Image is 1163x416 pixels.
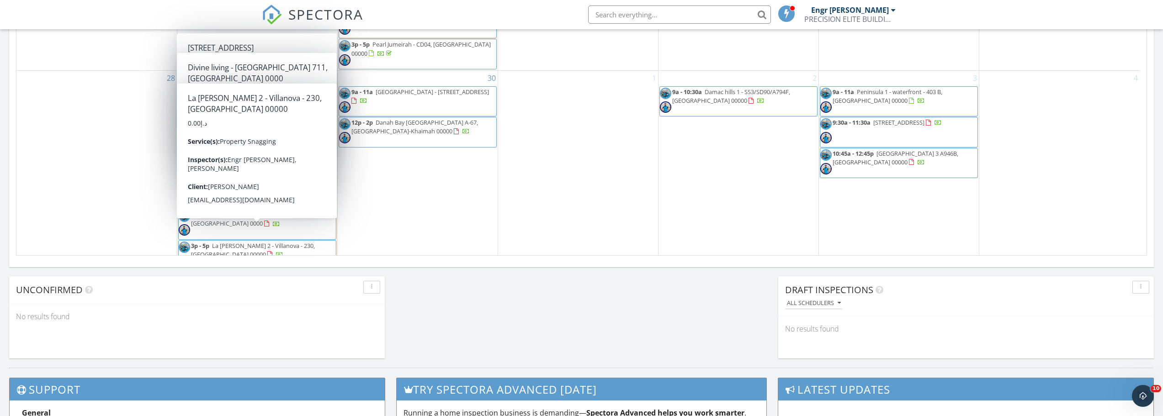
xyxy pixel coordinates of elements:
[179,194,190,205] img: whatsapp_image_20250426_at_15.23.14.jpeg
[833,88,854,96] span: 9a - 11a
[9,304,385,329] div: No results found
[833,88,942,105] a: 9a - 11a Peninsula 1 - waterfront - 403 B, [GEOGRAPHIC_DATA] 00000
[191,149,221,158] span: 9a - 10:30a
[177,70,337,271] td: Go to September 29, 2025
[191,118,289,135] span: AHAD Residences - 1808, [GEOGRAPHIC_DATA] 00000
[339,88,350,99] img: whatsapp_image_20250707_at_11.08.19_am.jpeg
[191,88,320,113] span: Building [GEOGRAPHIC_DATA] [GEOGRAPHIC_DATA] [GEOGRAPHIC_DATA] 708, [GEOGRAPHIC_DATA] 00000
[833,88,942,105] span: Peninsula 1 - waterfront - 403 B, [GEOGRAPHIC_DATA] 00000
[191,118,221,126] span: 9a - 10:30a
[179,180,190,191] img: whatsapp_image_20250707_at_11.08.19_am.jpeg
[191,211,212,219] span: 12p - 2p
[820,86,978,116] a: 9a - 11a Peninsula 1 - waterfront - 403 B, [GEOGRAPHIC_DATA] 00000
[339,39,497,69] a: 3p - 5p Pearl Jumeirah - CD04, [GEOGRAPHIC_DATA] 00000
[660,88,671,99] img: whatsapp_image_20250707_at_11.08.19_am.jpeg
[191,180,212,188] span: 12p - 2p
[979,70,1140,271] td: Go to October 4, 2025
[179,88,190,99] img: whatsapp_image_20250707_at_11.08.19_am.jpeg
[191,88,320,113] a: 9a - 11a Building [GEOGRAPHIC_DATA] [GEOGRAPHIC_DATA] [GEOGRAPHIC_DATA] 708, [GEOGRAPHIC_DATA] 00000
[178,240,336,270] a: 3p - 5p La [PERSON_NAME] 2 - Villanova - 230, [GEOGRAPHIC_DATA] 00000
[179,132,190,143] img: whatsapp_image_20250426_at_15.23.14.jpeg
[1151,385,1161,392] span: 10
[820,118,832,130] img: whatsapp_image_20250707_at_11.08.19_am.jpeg
[179,255,190,267] img: whatsapp_image_20250426_at_15.23.14.jpeg
[339,132,350,143] img: whatsapp_image_20250426_at_15.23.14.jpeg
[351,40,491,57] span: Pearl Jumeirah - CD04, [GEOGRAPHIC_DATA] 00000
[498,70,658,271] td: Go to October 1, 2025
[179,101,190,113] img: whatsapp_image_20250426_at_15.23.14.jpeg
[191,242,315,258] a: 3p - 5p La [PERSON_NAME] 2 - Villanova - 230, [GEOGRAPHIC_DATA] 00000
[191,242,209,250] span: 3p - 5p
[588,5,771,24] input: Search everything...
[820,101,832,113] img: whatsapp_image_20250426_at_15.23.14.jpeg
[191,242,315,258] span: La [PERSON_NAME] 2 - Villanova - 230, [GEOGRAPHIC_DATA] 00000
[179,149,190,161] img: whatsapp_image_20250707_at_11.08.19_am.jpeg
[178,86,336,116] a: 9a - 11a Building [GEOGRAPHIC_DATA] [GEOGRAPHIC_DATA] [GEOGRAPHIC_DATA] 708, [GEOGRAPHIC_DATA] 00000
[833,149,958,166] a: 10:45a - 12:45p [GEOGRAPHIC_DATA] 3 A946B, [GEOGRAPHIC_DATA] 00000
[873,118,924,126] span: [STREET_ADDRESS]
[337,70,498,271] td: Go to September 30, 2025
[785,284,873,296] span: Draft Inspections
[262,5,282,25] img: The Best Home Inspection Software - Spectora
[672,88,702,96] span: 9a - 10:30a
[351,118,373,126] span: 12p - 2p
[10,378,385,400] h3: Support
[1132,385,1154,407] iframe: Intercom live chat
[778,378,1153,400] h3: Latest Updates
[339,40,350,52] img: whatsapp_image_20250707_at_11.08.19_am.jpeg
[215,180,266,188] span: [STREET_ADDRESS]
[191,149,311,166] span: Pearl House By Imtiaz - JVC - 516, [GEOGRAPHIC_DATA] 00000
[179,163,190,174] img: whatsapp_image_20250426_at_15.23.14.jpeg
[351,88,373,96] span: 9a - 11a
[179,242,190,253] img: whatsapp_image_20250707_at_11.08.19_am.jpeg
[971,71,979,85] a: Go to October 3, 2025
[191,180,284,188] a: 12p - 2p [STREET_ADDRESS]
[376,88,489,96] span: [GEOGRAPHIC_DATA] - [STREET_ADDRESS]
[351,118,478,135] span: Danah Bay [GEOGRAPHIC_DATA] A-67, [GEOGRAPHIC_DATA]-Khaimah 00000
[833,149,958,166] span: [GEOGRAPHIC_DATA] 3 A946B, [GEOGRAPHIC_DATA] 00000
[811,71,818,85] a: Go to October 2, 2025
[787,300,841,306] div: All schedulers
[339,54,350,66] img: whatsapp_image_20250426_at_15.23.14.jpeg
[191,118,292,135] a: 9a - 10:30a AHAD Residences - 1808, [GEOGRAPHIC_DATA] 00000
[833,118,871,126] span: 9:30a - 11:30a
[785,297,843,310] button: All schedulers
[397,378,766,400] h3: Try spectora advanced [DATE]
[820,163,832,174] img: whatsapp_image_20250426_at_15.23.14.jpeg
[672,88,790,105] a: 9a - 10:30a Damac hills 1 - SS3/SD90/A794F, [GEOGRAPHIC_DATA] 00000
[179,211,190,222] img: whatsapp_image_20250707_at_11.08.19_am.jpeg
[804,15,896,24] div: PRECISION ELITE BUILDING INSPECTION SERVICES L.L.C
[179,224,190,236] img: whatsapp_image_20250426_at_15.23.14.jpeg
[165,71,177,85] a: Go to September 28, 2025
[325,71,337,85] a: Go to September 29, 2025
[811,5,889,15] div: Engr [PERSON_NAME]
[339,118,350,130] img: whatsapp_image_20250707_at_11.08.19_am.jpeg
[16,70,177,271] td: Go to September 28, 2025
[178,179,336,209] a: 12p - 2p [STREET_ADDRESS]
[820,132,832,143] img: whatsapp_image_20250426_at_15.23.14.jpeg
[339,117,497,147] a: 12p - 2p Danah Bay [GEOGRAPHIC_DATA] A-67, [GEOGRAPHIC_DATA]-Khaimah 00000
[191,88,212,96] span: 9a - 11a
[659,86,818,116] a: 9a - 10:30a Damac hills 1 - SS3/SD90/A794F, [GEOGRAPHIC_DATA] 00000
[351,40,370,48] span: 3p - 5p
[672,88,790,105] span: Damac hills 1 - SS3/SD90/A794F, [GEOGRAPHIC_DATA] 00000
[660,101,671,113] img: whatsapp_image_20250426_at_15.23.14.jpeg
[262,12,363,32] a: SPECTORA
[650,71,658,85] a: Go to October 1, 2025
[820,117,978,147] a: 9:30a - 11:30a [STREET_ADDRESS]
[486,71,498,85] a: Go to September 30, 2025
[820,148,978,178] a: 10:45a - 12:45p [GEOGRAPHIC_DATA] 3 A946B, [GEOGRAPHIC_DATA] 00000
[819,70,979,271] td: Go to October 3, 2025
[351,88,489,105] a: 9a - 11a [GEOGRAPHIC_DATA] - [STREET_ADDRESS]
[178,117,336,147] a: 9a - 10:30a AHAD Residences - 1808, [GEOGRAPHIC_DATA] 00000
[339,101,350,113] img: whatsapp_image_20250426_at_15.23.14.jpeg
[191,149,311,166] a: 9a - 10:30a Pearl House By Imtiaz - JVC - 516, [GEOGRAPHIC_DATA] 00000
[833,149,874,158] span: 10:45a - 12:45p
[339,86,497,116] a: 9a - 11a [GEOGRAPHIC_DATA] - [STREET_ADDRESS]
[191,211,321,227] span: Divine living - [GEOGRAPHIC_DATA] 711, [GEOGRAPHIC_DATA] 0000
[820,88,832,99] img: whatsapp_image_20250707_at_11.08.19_am.jpeg
[820,149,832,161] img: whatsapp_image_20250707_at_11.08.19_am.jpeg
[191,211,321,227] a: 12p - 2p Divine living - [GEOGRAPHIC_DATA] 711, [GEOGRAPHIC_DATA] 0000
[16,284,83,296] span: Unconfirmed
[178,209,336,239] a: 12p - 2p Divine living - [GEOGRAPHIC_DATA] 711, [GEOGRAPHIC_DATA] 0000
